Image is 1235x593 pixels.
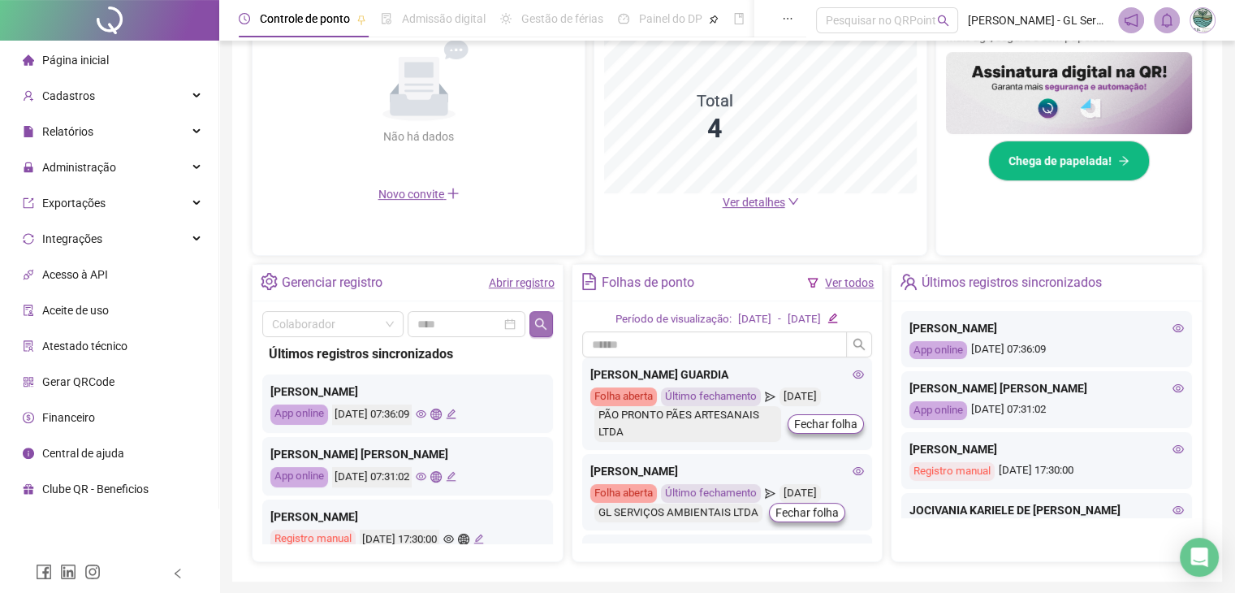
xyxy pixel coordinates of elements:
a: Ver detalhes down [723,196,799,209]
span: Aceite de uso [42,304,109,317]
div: [DATE] 07:31:02 [332,467,412,487]
span: Fechar folha [794,415,857,433]
span: Atestado técnico [42,340,127,353]
span: sun [500,13,512,24]
span: instagram [84,564,101,580]
span: Gerar QRCode [42,375,114,388]
div: Período de visualização: [615,311,732,328]
span: Cadastros [42,89,95,102]
div: [PERSON_NAME] [909,319,1184,337]
div: [PERSON_NAME] [270,508,545,526]
span: Exportações [42,197,106,210]
div: GL SERVIÇOS AMBIENTAIS LTDA [594,504,762,522]
div: Registro manual [270,530,356,550]
span: global [458,534,469,544]
span: linkedin [60,564,76,580]
img: banner%2F02c71560-61a6-44d4-94b9-c8ab97240462.png [946,52,1192,134]
span: [PERSON_NAME] - GL Serviços Ambientais LTDA [968,11,1108,29]
div: App online [909,341,967,360]
span: Integrações [42,232,102,245]
div: [PERSON_NAME] GUARDIA [590,366,865,383]
div: [PERSON_NAME] [PERSON_NAME] [590,543,865,561]
span: Novo convite [378,188,460,201]
span: Ver detalhes [723,196,785,209]
span: global [430,471,441,482]
div: [DATE] 17:30:00 [360,530,439,550]
span: left [172,568,184,579]
div: App online [270,467,328,487]
button: Fechar folha [788,414,864,434]
span: info-circle [23,448,34,459]
span: eye [1172,444,1184,455]
span: edit [827,313,838,323]
span: user-add [23,90,34,102]
img: 86609 [1190,8,1215,32]
span: Gestão de férias [521,12,603,25]
div: Registro manual [909,462,995,481]
div: [DATE] 07:31:02 [909,401,1184,420]
span: plus [447,187,460,200]
div: [PERSON_NAME] [PERSON_NAME] [270,445,545,463]
span: Página inicial [42,54,109,67]
button: Fechar folha [769,503,845,522]
span: bell [1159,13,1174,28]
span: Central de ajuda [42,447,124,460]
span: Clube QR - Beneficios [42,483,149,496]
div: [DATE] [788,311,821,328]
span: Financeiro [42,411,95,424]
div: [PERSON_NAME] [PERSON_NAME] [909,379,1184,397]
span: pushpin [709,15,719,24]
span: arrow-right [1118,155,1129,167]
span: dashboard [618,13,629,24]
span: solution [23,340,34,352]
span: file-done [381,13,392,24]
span: pushpin [356,15,366,24]
span: search [937,15,949,27]
span: qrcode [23,376,34,387]
div: [DATE] [738,311,771,328]
div: [DATE] 17:30:00 [909,462,1184,481]
div: Folha aberta [590,484,657,503]
div: [PERSON_NAME] [590,462,865,480]
div: [DATE] 07:36:09 [332,405,412,425]
span: send [765,484,775,503]
a: Abrir registro [489,276,555,289]
span: audit [23,305,34,316]
span: filter [807,277,818,288]
span: file-text [581,273,598,290]
span: notification [1124,13,1138,28]
span: edit [446,471,456,482]
div: App online [909,401,967,420]
span: edit [473,534,484,544]
span: down [788,196,799,207]
div: Últimos registros sincronizados [922,269,1102,296]
div: [DATE] 07:36:09 [909,341,1184,360]
div: [DATE] [779,387,821,406]
span: eye [416,471,426,482]
span: eye [1172,322,1184,334]
div: Folhas de ponto [602,269,694,296]
div: Último fechamento [661,387,761,406]
span: eye [853,465,864,477]
span: Chega de papelada! [1008,152,1112,170]
span: eye [1172,504,1184,516]
button: Chega de papelada! [988,141,1150,181]
span: search [534,318,547,331]
span: facebook [36,564,52,580]
div: [PERSON_NAME] [270,383,545,400]
div: Gerenciar registro [282,269,382,296]
span: book [733,13,745,24]
span: Fechar folha [775,504,839,522]
span: Administração [42,161,116,174]
div: Último fechamento [661,484,761,503]
span: Relatórios [42,125,93,138]
span: edit [446,409,456,419]
div: [DATE] [779,484,821,503]
span: setting [261,273,278,290]
span: dollar [23,412,34,423]
span: Painel do DP [639,12,702,25]
div: Open Intercom Messenger [1180,538,1219,577]
div: JOCIVANIA KARIELE DE [PERSON_NAME] [909,501,1184,519]
span: Acesso à API [42,268,108,281]
div: - [778,311,781,328]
